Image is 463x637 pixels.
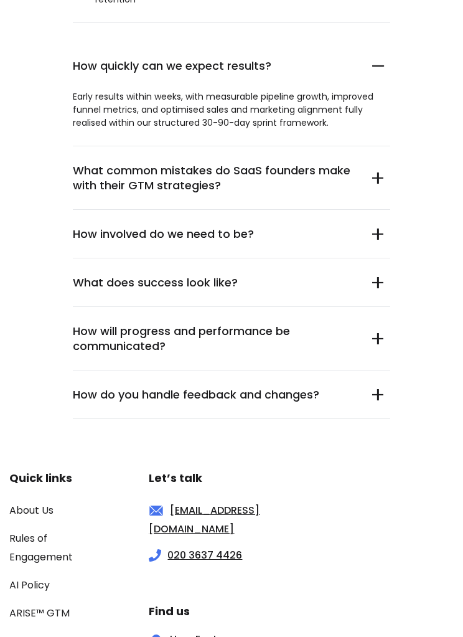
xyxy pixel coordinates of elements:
summary: How do you handle feedback and changes? [73,370,390,419]
a: 020 3637 4426 [167,548,242,562]
a: [EMAIL_ADDRESS][DOMAIN_NAME] [149,503,260,536]
summary: How involved do we need to be? [73,210,390,258]
summary: What common mistakes do SaaS founders make with their GTM strategies? [73,146,390,210]
a: AI Policy [9,578,50,592]
summary: How will progress and performance be communicated? [73,307,390,371]
summary: How quickly can we expect results? [73,42,390,90]
h5: How will progress and performance be communicated? [73,324,352,354]
h5: How do you handle feedback and changes? [73,387,352,402]
span: Early results within weeks, with measurable pipeline growth, improved funnel metrics, and optimis... [73,90,373,129]
h3: Quick links [9,469,111,488]
h5: What does success look like? [73,275,352,290]
a: Rules of Engagement [9,531,73,564]
a: About Us [9,503,54,517]
h5: How involved do we need to be? [73,227,352,242]
summary: What does success look like? [73,258,390,307]
h5: What common mistakes do SaaS founders make with their GTM strategies? [73,163,352,194]
h5: How quickly can we expect results? [73,59,352,73]
h3: Find us [149,602,329,621]
a: ARISE™ GTM [9,606,70,620]
h3: Let’s talk [149,469,329,488]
